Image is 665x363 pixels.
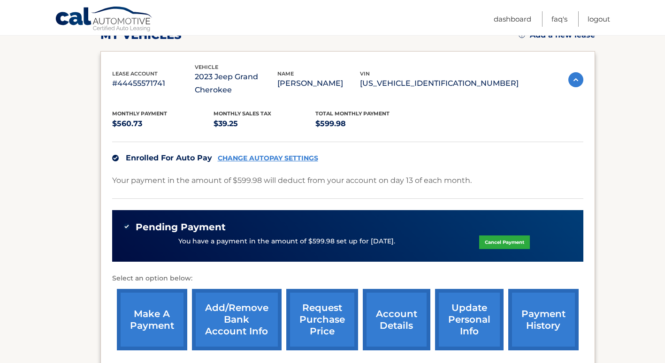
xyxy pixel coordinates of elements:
[277,70,294,77] span: name
[479,235,530,249] a: Cancel Payment
[112,70,158,77] span: lease account
[192,289,282,350] a: Add/Remove bank account info
[136,221,226,233] span: Pending Payment
[363,289,430,350] a: account details
[508,289,579,350] a: payment history
[218,154,318,162] a: CHANGE AUTOPAY SETTINGS
[551,11,567,27] a: FAQ's
[214,110,271,117] span: Monthly sales Tax
[112,155,119,161] img: check.svg
[112,273,583,284] p: Select an option below:
[277,77,360,90] p: [PERSON_NAME]
[117,289,187,350] a: make a payment
[360,77,519,90] p: [US_VEHICLE_IDENTIFICATION_NUMBER]
[315,110,390,117] span: Total Monthly Payment
[214,117,315,130] p: $39.25
[112,110,167,117] span: Monthly Payment
[195,70,277,97] p: 2023 Jeep Grand Cherokee
[360,70,370,77] span: vin
[112,174,472,187] p: Your payment in the amount of $599.98 will deduct from your account on day 13 of each month.
[286,289,358,350] a: request purchase price
[494,11,531,27] a: Dashboard
[435,289,504,350] a: update personal info
[568,72,583,87] img: accordion-active.svg
[195,64,218,70] span: vehicle
[55,6,153,33] a: Cal Automotive
[123,223,130,230] img: check-green.svg
[112,77,195,90] p: #44455571741
[112,117,214,130] p: $560.73
[126,153,212,162] span: Enrolled For Auto Pay
[315,117,417,130] p: $599.98
[588,11,610,27] a: Logout
[178,236,395,247] p: You have a payment in the amount of $599.98 set up for [DATE].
